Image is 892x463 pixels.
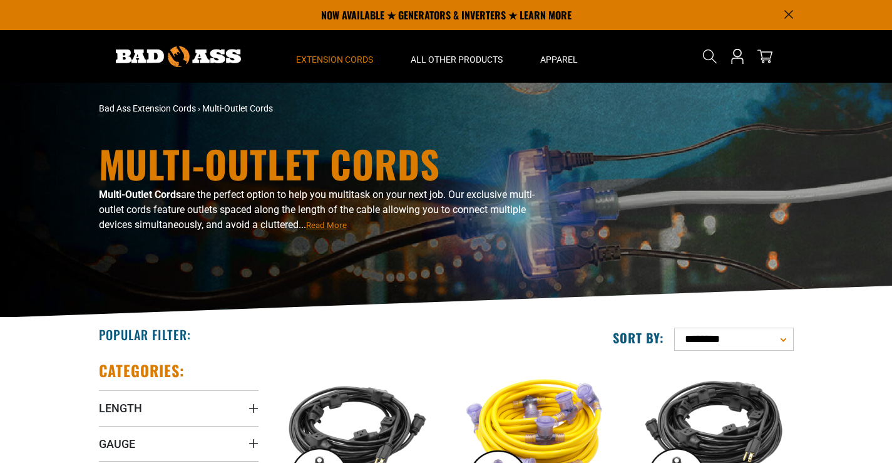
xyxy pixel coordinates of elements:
h2: Categories: [99,361,185,380]
summary: Length [99,390,259,425]
nav: breadcrumbs [99,102,556,115]
h2: Popular Filter: [99,326,191,343]
summary: Gauge [99,426,259,461]
span: Multi-Outlet Cords [202,103,273,113]
span: Gauge [99,437,135,451]
a: Bad Ass Extension Cords [99,103,196,113]
h1: Multi-Outlet Cords [99,145,556,182]
b: Multi-Outlet Cords [99,189,181,200]
span: are the perfect option to help you multitask on your next job. Our exclusive multi-outlet cords f... [99,189,535,231]
span: Extension Cords [296,54,373,65]
span: All Other Products [411,54,503,65]
summary: Extension Cords [277,30,392,83]
label: Sort by: [613,330,664,346]
summary: All Other Products [392,30,521,83]
summary: Search [700,46,720,66]
span: › [198,103,200,113]
span: Read More [306,221,347,230]
span: Length [99,401,142,415]
span: Apparel [540,54,578,65]
summary: Apparel [521,30,597,83]
img: Bad Ass Extension Cords [116,46,241,67]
